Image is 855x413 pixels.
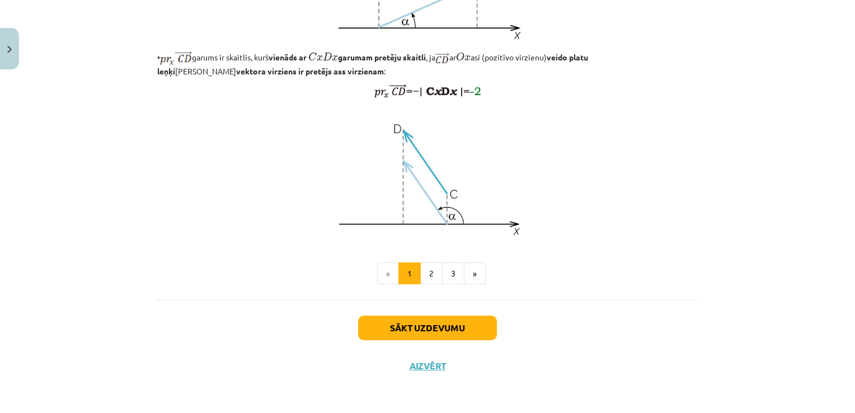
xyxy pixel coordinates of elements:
b: vienāds ar [269,52,307,62]
img: icon-close-lesson-0947bae3869378f0d4975bcd49f059093ad1ed9edebbc8119c70593378902aed.svg [7,46,12,53]
button: 2 [420,262,443,285]
span: x [317,55,323,61]
span: x [332,55,338,61]
p: • garums ir skaitlis, kurš , ja ar asi (pozitīvo virzienu) [PERSON_NAME] : [157,49,698,77]
span: O [456,53,464,61]
b: garumam pretēju skaitli [307,52,426,62]
button: » [464,262,486,285]
span: C [308,53,317,61]
nav: Page navigation example [157,262,698,285]
button: 1 [398,262,421,285]
button: 3 [442,262,464,285]
b: vektora virziens ir pretējs ass virzienam [236,66,384,76]
button: Aizvērt [406,360,449,372]
b: veido platu leņķi [157,52,588,76]
span: x [464,55,471,61]
span: D [323,53,332,60]
button: Sākt uzdevumu [358,316,497,340]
